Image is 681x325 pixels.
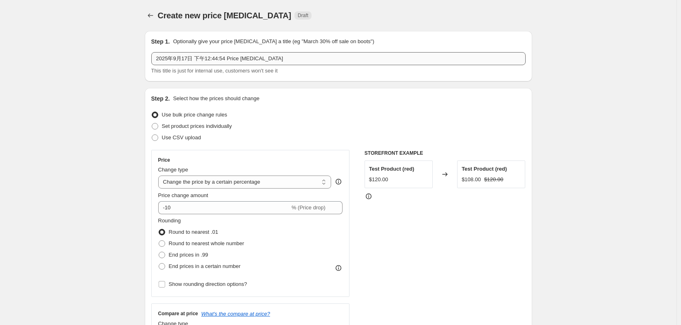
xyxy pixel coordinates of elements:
[158,192,208,198] span: Price change amount
[158,167,188,173] span: Change type
[173,37,374,46] p: Optionally give your price [MEDICAL_DATA] a title (eg "March 30% off sale on boots")
[169,240,244,246] span: Round to nearest whole number
[169,229,218,235] span: Round to nearest .01
[292,204,325,211] span: % (Price drop)
[365,150,526,156] h6: STOREFRONT EXAMPLE
[151,94,170,103] h2: Step 2.
[484,176,503,184] strike: $120.00
[169,281,247,287] span: Show rounding direction options?
[151,37,170,46] h2: Step 1.
[151,52,526,65] input: 30% off holiday sale
[158,217,181,224] span: Rounding
[158,310,198,317] h3: Compare at price
[162,123,232,129] span: Set product prices individually
[158,157,170,163] h3: Price
[162,134,201,141] span: Use CSV upload
[201,311,270,317] button: What's the compare at price?
[462,176,481,184] div: $108.00
[158,201,290,214] input: -15
[369,176,388,184] div: $120.00
[169,252,208,258] span: End prices in .99
[369,166,414,172] span: Test Product (red)
[334,178,343,186] div: help
[298,12,308,19] span: Draft
[462,166,507,172] span: Test Product (red)
[158,11,292,20] span: Create new price [MEDICAL_DATA]
[173,94,259,103] p: Select how the prices should change
[169,263,241,269] span: End prices in a certain number
[162,112,227,118] span: Use bulk price change rules
[151,68,278,74] span: This title is just for internal use, customers won't see it
[145,10,156,21] button: Price change jobs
